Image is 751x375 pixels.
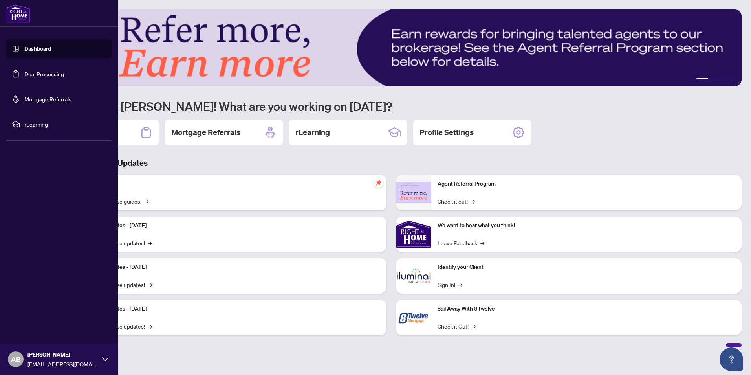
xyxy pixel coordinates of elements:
img: logo [6,4,31,23]
span: → [148,322,152,331]
a: Mortgage Referrals [24,96,71,103]
span: → [148,280,152,289]
a: Dashboard [24,45,51,52]
button: 1 [696,78,709,81]
h2: Mortgage Referrals [171,127,240,138]
img: Identify your Client [396,258,431,294]
button: 3 [718,78,721,81]
h2: rLearning [295,127,330,138]
p: Self-Help [82,180,380,188]
p: Identify your Client [438,263,735,272]
p: Platform Updates - [DATE] [82,263,380,272]
a: Check it out!→ [438,197,475,206]
p: Platform Updates - [DATE] [82,305,380,313]
button: Open asap [720,347,743,371]
button: 2 [712,78,715,81]
span: → [480,239,484,247]
h1: Welcome back [PERSON_NAME]! What are you working on [DATE]? [41,99,742,114]
span: [EMAIL_ADDRESS][DOMAIN_NAME] [27,360,98,368]
a: Sign In!→ [438,280,462,289]
img: Agent Referral Program [396,182,431,203]
img: We want to hear what you think! [396,217,431,252]
img: Sail Away With 8Twelve [396,300,431,335]
a: Deal Processing [24,70,64,77]
a: Leave Feedback→ [438,239,484,247]
span: → [472,322,476,331]
h2: Profile Settings [419,127,474,138]
p: Sail Away With 8Twelve [438,305,735,313]
a: Check it Out!→ [438,322,476,331]
p: Platform Updates - [DATE] [82,221,380,230]
span: [PERSON_NAME] [27,350,98,359]
h3: Brokerage & Industry Updates [41,158,742,169]
span: pushpin [374,178,383,187]
span: AB [11,354,21,365]
button: 4 [724,78,727,81]
img: Slide 0 [41,9,742,86]
span: → [471,197,475,206]
span: → [148,239,152,247]
span: rLearning [24,120,106,129]
span: → [145,197,148,206]
button: 5 [731,78,734,81]
p: We want to hear what you think! [438,221,735,230]
p: Agent Referral Program [438,180,735,188]
span: → [458,280,462,289]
